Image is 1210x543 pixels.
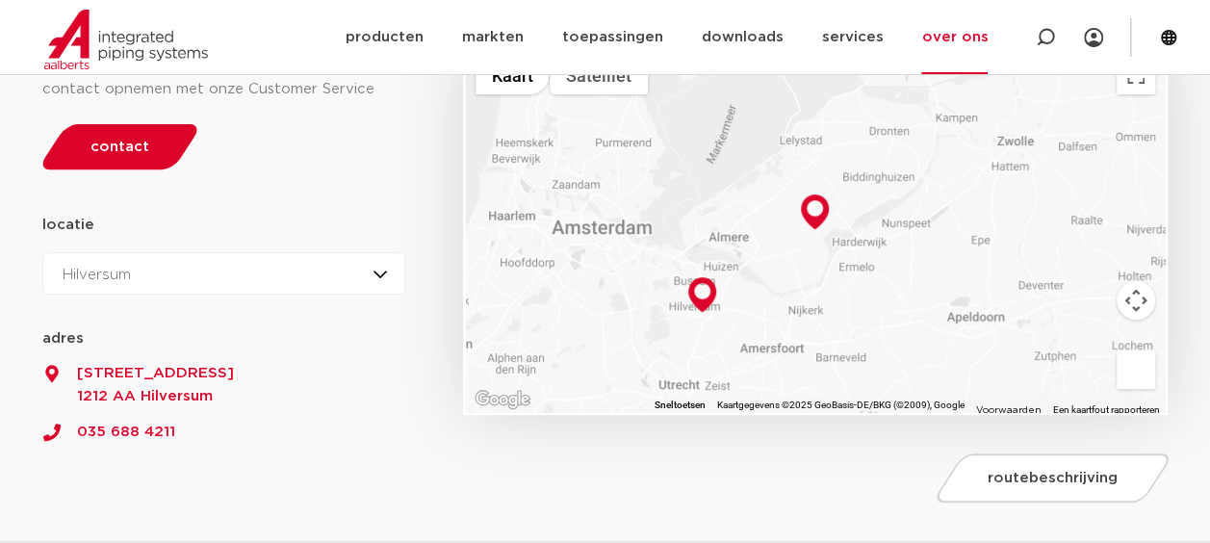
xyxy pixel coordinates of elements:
[90,140,149,154] span: contact
[471,387,534,412] a: Dit gebied openen in Google Maps (er wordt een nieuw venster geopend)
[42,218,94,232] strong: locatie
[975,405,1041,415] a: Voorwaarden (wordt geopend in een nieuw tabblad)
[471,387,534,412] img: Google
[476,56,550,94] button: Stratenkaart tonen
[1117,350,1155,389] button: Sleep Pegman de kaart op om Street View te openen
[63,268,131,282] span: Hilversum
[550,56,648,94] button: Satellietbeelden tonen
[932,453,1174,503] a: routebeschrijving
[988,471,1118,485] span: routebeschrijving
[1052,404,1159,415] a: Een kaartfout rapporteren
[654,399,705,412] button: Sneltoetsen
[1117,281,1155,320] button: Bedieningsopties voor de kaartweergave
[37,124,202,169] a: contact
[1117,56,1155,94] button: Weergave op volledig scherm aan- of uitzetten
[716,400,964,410] span: Kaartgegevens ©2025 GeoBasis-DE/BKG (©2009), Google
